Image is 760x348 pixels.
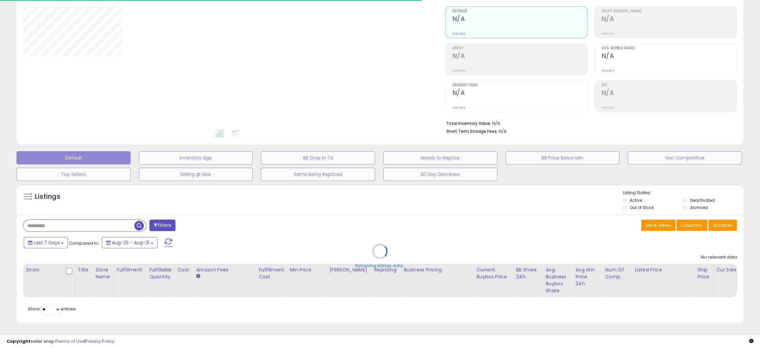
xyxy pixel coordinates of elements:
a: Terms of Use [56,338,84,344]
h2: N/A [453,89,587,98]
button: Inventory Age [139,151,253,164]
h2: N/A [602,89,737,98]
button: Top Sellers [16,168,131,181]
button: BB Price Below Min [506,151,620,164]
h2: N/A [602,52,737,61]
div: seller snap | | [7,338,114,345]
span: Profit [453,47,587,50]
span: ROI [602,84,737,87]
span: N/A [499,128,507,134]
div: Retrieving listings data.. [355,263,405,269]
h2: N/A [602,15,737,24]
span: Profit [PERSON_NAME] [602,10,737,13]
a: Privacy Policy [85,338,114,344]
button: Needs to Reprice [383,151,497,164]
strong: Copyright [7,338,31,344]
span: Revenue [453,10,587,13]
button: 30 Day Decrease [383,168,497,181]
small: Prev: N/A [453,106,465,110]
h2: N/A [453,52,587,61]
li: N/A [446,119,732,127]
b: Short Term Storage Fees: [446,128,498,134]
span: Ordered Items [453,84,587,87]
small: Prev: N/A [602,106,615,110]
small: Prev: N/A [602,69,615,73]
b: Total Inventory Value: [446,121,491,126]
small: Prev: N/A [602,32,615,36]
button: BB Drop in 7d [261,151,375,164]
button: Selling @ Max [139,168,253,181]
small: Prev: N/A [453,32,465,36]
button: Non Competitive [628,151,742,164]
button: Default [16,151,131,164]
h2: N/A [453,15,587,24]
button: Items Being Repriced [261,168,375,181]
span: Avg. Buybox Share [602,47,737,50]
small: Prev: N/A [453,69,465,73]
